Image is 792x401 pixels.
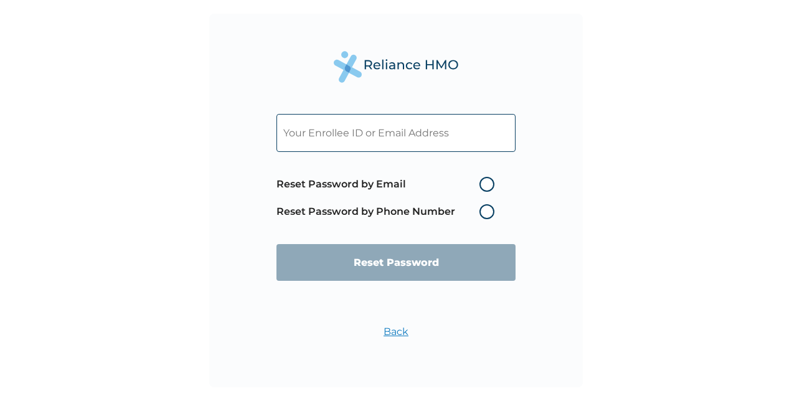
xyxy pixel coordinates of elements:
[334,51,458,83] img: Reliance Health's Logo
[276,244,516,281] input: Reset Password
[276,171,501,225] span: Password reset method
[276,177,501,192] label: Reset Password by Email
[384,326,408,337] a: Back
[276,114,516,152] input: Your Enrollee ID or Email Address
[276,204,501,219] label: Reset Password by Phone Number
